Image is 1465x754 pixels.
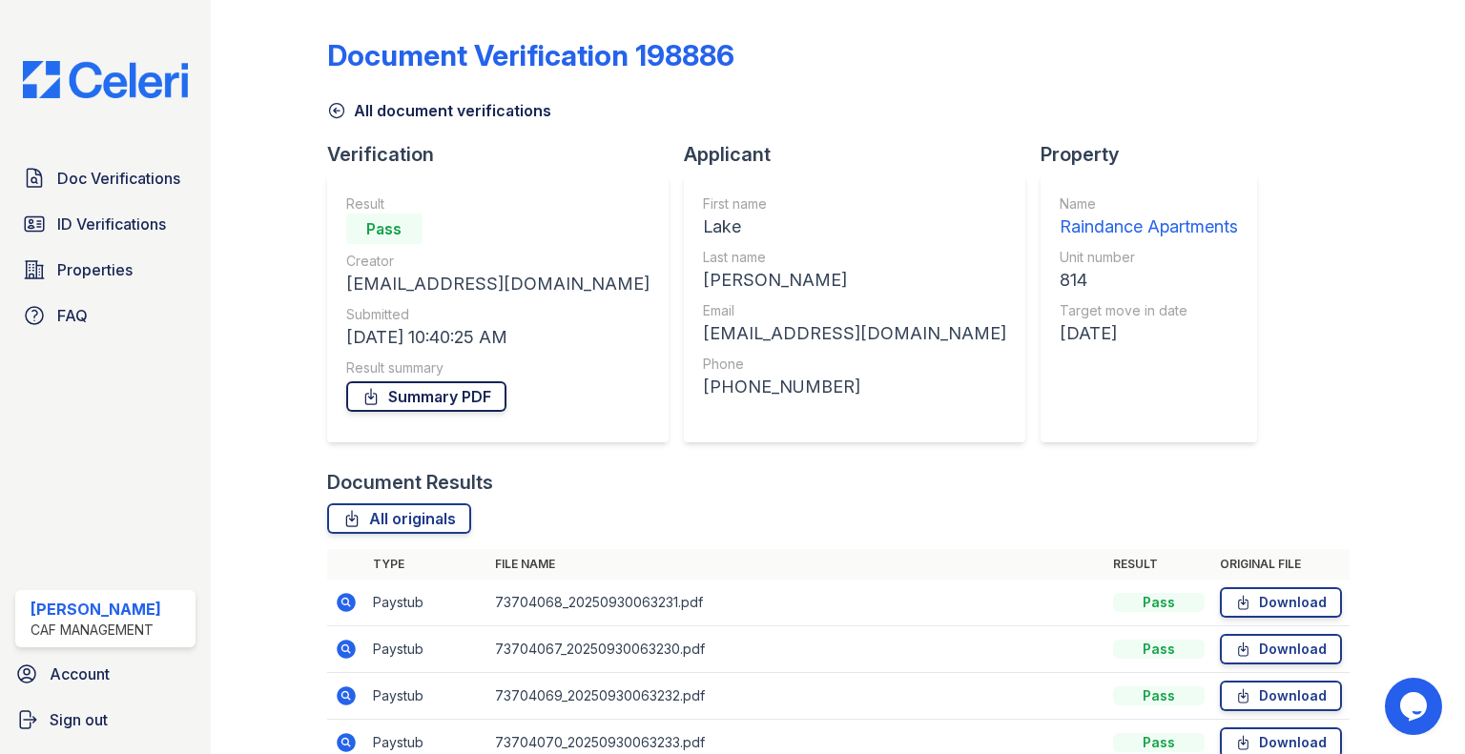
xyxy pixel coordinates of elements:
[1220,681,1342,711] a: Download
[346,381,506,412] a: Summary PDF
[487,580,1105,626] td: 73704068_20250930063231.pdf
[15,159,196,197] a: Doc Verifications
[1220,587,1342,618] a: Download
[703,355,1006,374] div: Phone
[346,194,650,214] div: Result
[1041,141,1272,168] div: Property
[327,469,493,496] div: Document Results
[1060,320,1238,347] div: [DATE]
[8,701,203,739] a: Sign out
[1105,549,1212,580] th: Result
[346,271,650,297] div: [EMAIL_ADDRESS][DOMAIN_NAME]
[31,598,161,621] div: [PERSON_NAME]
[703,214,1006,240] div: Lake
[346,305,650,324] div: Submitted
[1113,686,1205,705] div: Pass
[1060,301,1238,320] div: Target move in date
[1060,194,1238,240] a: Name Raindance Apartments
[703,194,1006,214] div: First name
[1113,640,1205,659] div: Pass
[346,214,423,244] div: Pass
[8,61,203,98] img: CE_Logo_Blue-a8612792a0a2168367f1c8372b55b34899dd931a85d93a1a3d3e32e68fde9ad4.png
[703,301,1006,320] div: Email
[15,296,196,335] a: FAQ
[1060,248,1238,267] div: Unit number
[346,324,650,351] div: [DATE] 10:40:25 AM
[703,320,1006,347] div: [EMAIL_ADDRESS][DOMAIN_NAME]
[57,213,166,235] span: ID Verifications
[703,248,1006,267] div: Last name
[346,252,650,271] div: Creator
[8,655,203,693] a: Account
[57,167,180,190] span: Doc Verifications
[1113,733,1205,752] div: Pass
[50,662,110,685] span: Account
[684,141,1041,168] div: Applicant
[57,304,88,327] span: FAQ
[1212,549,1350,580] th: Original file
[703,374,1006,400] div: [PHONE_NUMBER]
[703,267,1006,294] div: [PERSON_NAME]
[1060,214,1238,240] div: Raindance Apartments
[50,708,108,731] span: Sign out
[1385,678,1446,735] iframe: chat widget
[365,626,487,673] td: Paystub
[487,549,1105,580] th: File name
[327,38,734,72] div: Document Verification 198886
[1220,634,1342,664] a: Download
[31,621,161,640] div: CAF Management
[327,99,551,122] a: All document verifications
[487,626,1105,673] td: 73704067_20250930063230.pdf
[15,205,196,243] a: ID Verifications
[365,673,487,720] td: Paystub
[327,503,471,534] a: All originals
[1113,593,1205,612] div: Pass
[1060,194,1238,214] div: Name
[365,580,487,626] td: Paystub
[15,251,196,289] a: Properties
[346,358,650,377] div: Result summary
[327,141,684,168] div: Verification
[1060,267,1238,294] div: 814
[365,549,487,580] th: Type
[57,258,133,281] span: Properties
[487,673,1105,720] td: 73704069_20250930063232.pdf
